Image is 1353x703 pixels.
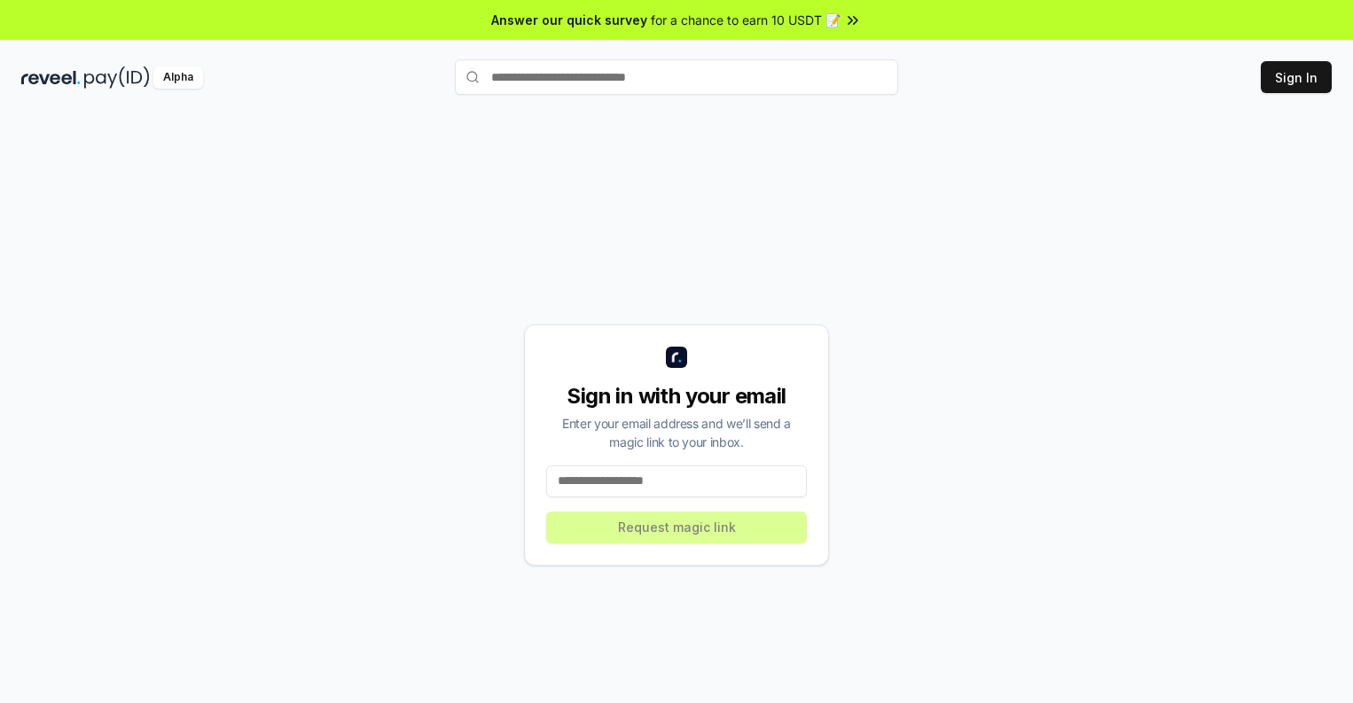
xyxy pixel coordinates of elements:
[491,11,647,29] span: Answer our quick survey
[546,382,807,410] div: Sign in with your email
[153,66,203,89] div: Alpha
[1261,61,1332,93] button: Sign In
[651,11,841,29] span: for a chance to earn 10 USDT 📝
[84,66,150,89] img: pay_id
[21,66,81,89] img: reveel_dark
[666,347,687,368] img: logo_small
[546,414,807,451] div: Enter your email address and we’ll send a magic link to your inbox.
